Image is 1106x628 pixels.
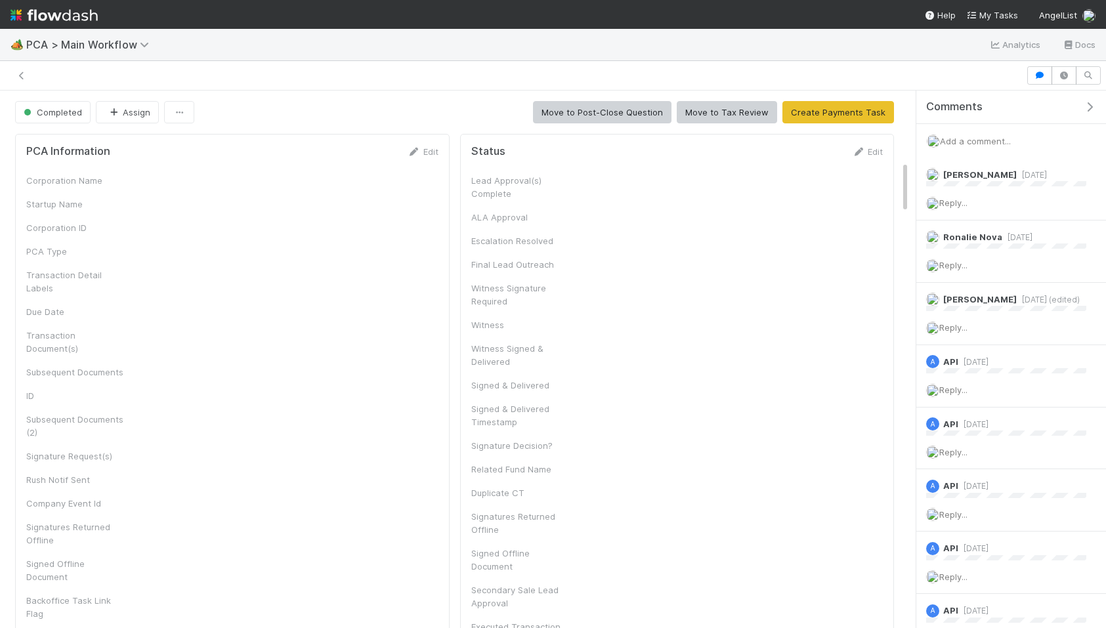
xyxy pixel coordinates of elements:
[966,10,1018,20] span: My Tasks
[26,221,125,234] div: Corporation ID
[958,357,989,367] span: [DATE]
[943,605,958,616] span: API
[471,463,570,476] div: Related Fund Name
[471,211,570,224] div: ALA Approval
[939,385,968,395] span: Reply...
[677,101,777,123] button: Move to Tax Review
[940,136,1011,146] span: Add a comment...
[943,480,958,491] span: API
[471,145,505,158] h5: Status
[926,508,939,521] img: avatar_eacbd5bb-7590-4455-a9e9-12dcb5674423.png
[926,570,939,583] img: avatar_eacbd5bb-7590-4455-a9e9-12dcb5674423.png
[926,197,939,210] img: avatar_eacbd5bb-7590-4455-a9e9-12dcb5674423.png
[943,419,958,429] span: API
[926,542,939,555] div: API
[1002,232,1032,242] span: [DATE]
[21,107,82,117] span: Completed
[931,545,935,552] span: A
[939,198,968,208] span: Reply...
[926,384,939,397] img: avatar_eacbd5bb-7590-4455-a9e9-12dcb5674423.png
[26,145,110,158] h5: PCA Information
[958,543,989,553] span: [DATE]
[26,497,125,510] div: Company Event Id
[26,329,125,355] div: Transaction Document(s)
[926,168,939,181] img: avatar_030f5503-c087-43c2-95d1-dd8963b2926c.png
[852,146,883,157] a: Edit
[989,37,1041,52] a: Analytics
[926,230,939,243] img: avatar_0d9988fd-9a15-4cc7-ad96-88feab9e0fa9.png
[96,101,159,123] button: Assign
[926,604,939,618] div: API
[26,38,156,51] span: PCA > Main Workflow
[533,101,671,123] button: Move to Post-Close Question
[11,39,24,50] span: 🏕️
[26,366,125,379] div: Subsequent Documents
[26,268,125,295] div: Transaction Detail Labels
[966,9,1018,22] a: My Tasks
[471,439,570,452] div: Signature Decision?
[408,146,438,157] a: Edit
[26,413,125,439] div: Subsequent Documents (2)
[471,258,570,271] div: Final Lead Outreach
[926,446,939,459] img: avatar_eacbd5bb-7590-4455-a9e9-12dcb5674423.png
[471,379,570,392] div: Signed & Delivered
[26,450,125,463] div: Signature Request(s)
[471,234,570,247] div: Escalation Resolved
[471,174,570,200] div: Lead Approval(s) Complete
[931,482,935,490] span: A
[926,100,983,114] span: Comments
[471,318,570,331] div: Witness
[958,481,989,491] span: [DATE]
[1039,10,1077,20] span: AngelList
[939,509,968,520] span: Reply...
[926,322,939,335] img: avatar_eacbd5bb-7590-4455-a9e9-12dcb5674423.png
[471,583,570,610] div: Secondary Sale Lead Approval
[26,520,125,547] div: Signatures Returned Offline
[943,356,958,367] span: API
[471,486,570,499] div: Duplicate CT
[931,607,935,614] span: A
[926,417,939,430] div: API
[943,294,1017,304] span: [PERSON_NAME]
[958,419,989,429] span: [DATE]
[939,260,968,270] span: Reply...
[939,572,968,582] span: Reply...
[939,447,968,457] span: Reply...
[26,245,125,258] div: PCA Type
[26,473,125,486] div: Rush Notif Sent
[1017,295,1080,304] span: [DATE] (edited)
[11,4,98,26] img: logo-inverted-e16ddd16eac7371096b0.svg
[931,421,935,428] span: A
[471,402,570,429] div: Signed & Delivered Timestamp
[26,389,125,402] div: ID
[471,510,570,536] div: Signatures Returned Offline
[26,594,125,620] div: Backoffice Task Link Flag
[926,480,939,493] div: API
[939,322,968,333] span: Reply...
[958,606,989,616] span: [DATE]
[943,543,958,553] span: API
[26,198,125,211] div: Startup Name
[1062,37,1095,52] a: Docs
[924,9,956,22] div: Help
[1017,170,1047,180] span: [DATE]
[471,282,570,308] div: Witness Signature Required
[931,358,935,366] span: A
[471,547,570,573] div: Signed Offline Document
[943,232,1002,242] span: Ronalie Nova
[926,355,939,368] div: API
[471,342,570,368] div: Witness Signed & Delivered
[26,305,125,318] div: Due Date
[926,293,939,306] img: avatar_55b415e2-df6a-4422-95b4-4512075a58f2.png
[943,169,1017,180] span: [PERSON_NAME]
[26,557,125,583] div: Signed Offline Document
[926,259,939,272] img: avatar_eacbd5bb-7590-4455-a9e9-12dcb5674423.png
[782,101,894,123] button: Create Payments Task
[927,135,940,148] img: avatar_eacbd5bb-7590-4455-a9e9-12dcb5674423.png
[26,174,125,187] div: Corporation Name
[15,101,91,123] button: Completed
[1082,9,1095,22] img: avatar_eacbd5bb-7590-4455-a9e9-12dcb5674423.png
